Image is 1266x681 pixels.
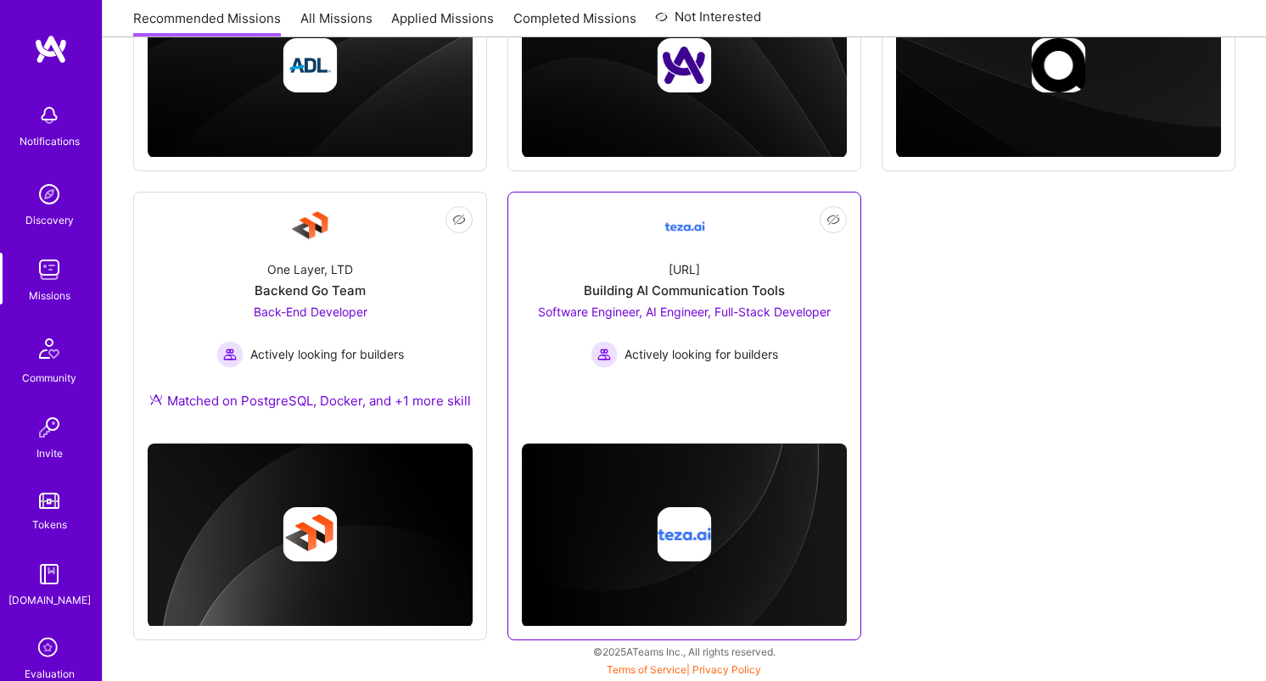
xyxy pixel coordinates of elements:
[32,516,67,533] div: Tokens
[283,38,338,92] img: Company logo
[607,663,686,676] a: Terms of Service
[29,287,70,304] div: Missions
[522,206,847,410] a: Company Logo[URL]Building AI Communication ToolsSoftware Engineer, AI Engineer, Full-Stack Develo...
[300,9,373,37] a: All Missions
[25,211,74,229] div: Discovery
[22,369,76,387] div: Community
[32,253,66,287] img: teamwork
[149,393,163,406] img: Ateam Purple Icon
[669,260,700,278] div: [URL]
[254,304,367,319] span: Back-End Developer
[513,9,636,37] a: Completed Missions
[607,663,761,676] span: |
[591,341,618,368] img: Actively looking for builders
[255,282,366,299] div: Backend Go Team
[692,663,761,676] a: Privacy Policy
[283,507,338,561] img: Company logo
[133,9,281,37] a: Recommended Missions
[149,392,471,410] div: Matched on PostgreSQL, Docker, and +1 more skill
[267,260,353,278] div: One Layer, LTD
[625,345,778,363] span: Actively looking for builders
[148,206,473,430] a: Company LogoOne Layer, LTDBackend Go TeamBack-End Developer Actively looking for buildersActively...
[452,213,466,226] i: icon EyeClosed
[20,132,80,150] div: Notifications
[522,444,847,628] img: cover
[32,557,66,591] img: guide book
[8,591,91,609] div: [DOMAIN_NAME]
[1032,38,1086,92] img: Company logo
[250,345,404,363] span: Actively looking for builders
[102,630,1266,673] div: © 2025 ATeams Inc., All rights reserved.
[290,206,331,247] img: Company Logo
[32,98,66,132] img: bell
[33,633,65,665] i: icon SelectionTeam
[391,9,494,37] a: Applied Missions
[658,38,712,92] img: Company logo
[655,7,761,37] a: Not Interested
[29,328,70,369] img: Community
[584,282,785,299] div: Building AI Communication Tools
[34,34,68,64] img: logo
[39,493,59,509] img: tokens
[36,444,63,462] div: Invite
[216,341,244,368] img: Actively looking for builders
[32,410,66,444] img: Invite
[826,213,840,226] i: icon EyeClosed
[148,444,473,628] img: cover
[658,507,712,561] img: Company logo
[664,206,705,247] img: Company Logo
[32,177,66,211] img: discovery
[538,304,831,319] span: Software Engineer, AI Engineer, Full-Stack Developer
